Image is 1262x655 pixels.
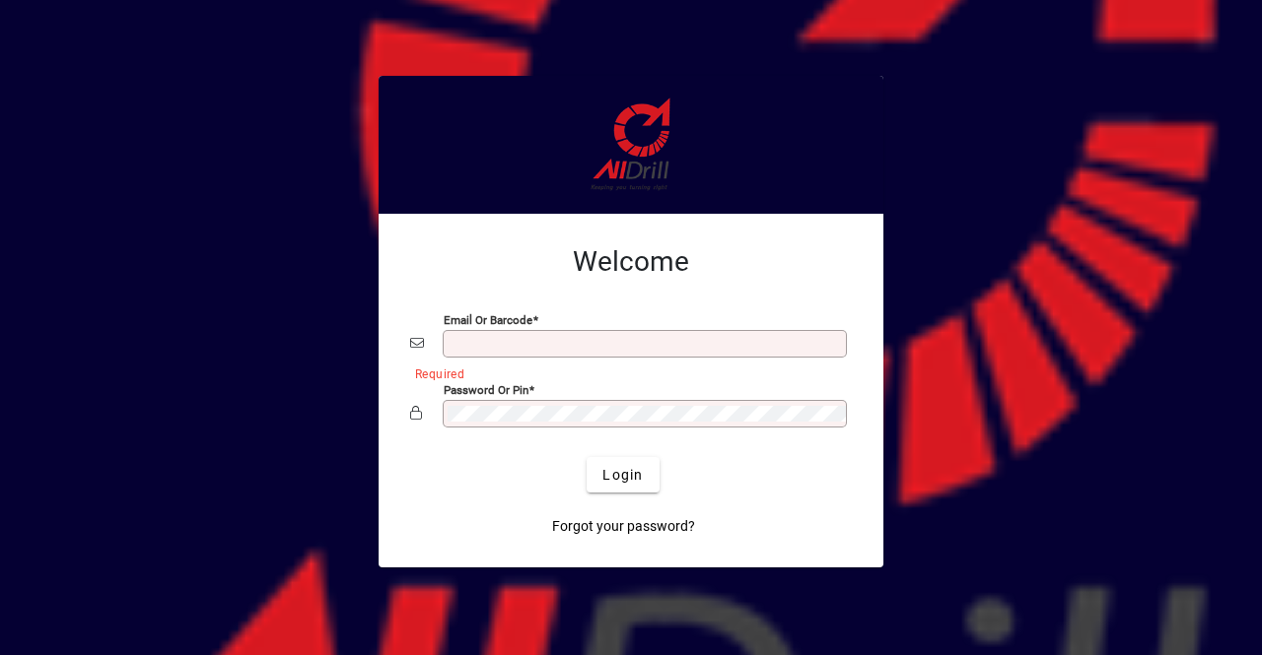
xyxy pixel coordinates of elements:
[444,313,532,327] mat-label: Email or Barcode
[552,516,695,537] span: Forgot your password?
[602,465,643,486] span: Login
[415,362,836,383] mat-error: Required
[410,245,852,279] h2: Welcome
[544,508,703,544] a: Forgot your password?
[587,457,659,492] button: Login
[444,383,528,397] mat-label: Password or Pin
